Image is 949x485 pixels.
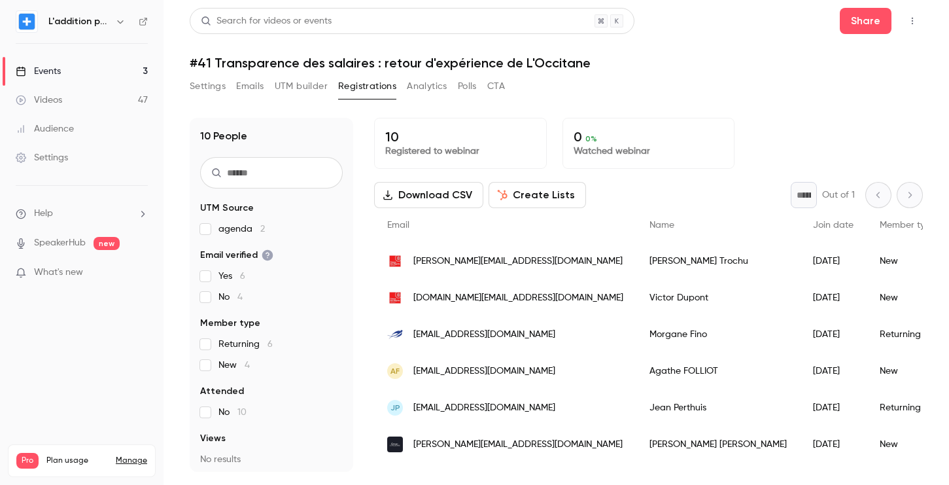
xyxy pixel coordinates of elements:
img: loccitane.com [387,437,403,452]
span: AF [390,365,400,377]
div: [PERSON_NAME] Trochu [636,243,800,279]
div: Events [16,65,61,78]
div: New [867,426,949,463]
img: caissedesdepots.fr [387,290,403,306]
span: 4 [245,361,250,370]
iframe: Noticeable Trigger [132,267,148,279]
p: No results [200,453,343,466]
button: CTA [487,76,505,97]
button: Create Lists [489,182,586,208]
button: Analytics [407,76,447,97]
img: caissedesdepots.fr [387,253,403,269]
div: [DATE] [800,316,867,353]
div: Search for videos or events [201,14,332,28]
div: Settings [16,151,68,164]
div: Agathe FOLLIOT [636,353,800,389]
span: Yes [218,270,245,283]
span: Pro [16,453,39,469]
a: SpeakerHub [34,236,86,250]
div: [DATE] [800,389,867,426]
img: L'addition par Epsor [16,11,37,32]
p: Watched webinar [574,145,724,158]
span: 6 [240,272,245,281]
div: New [867,353,949,389]
div: Victor Dupont [636,279,800,316]
div: [DATE] [800,426,867,463]
span: 10 [237,408,247,417]
span: No [218,291,243,304]
span: 0 % [585,134,597,143]
div: Jean Perthuis [636,389,800,426]
span: Join date [813,221,854,230]
span: JP [390,402,400,414]
span: Name [649,221,674,230]
span: [DOMAIN_NAME][EMAIL_ADDRESS][DOMAIN_NAME] [413,291,623,305]
span: 4 [237,293,243,302]
h6: L'addition par Epsor [48,15,110,28]
button: Registrations [338,76,396,97]
p: 10 [385,129,536,145]
h1: 10 People [200,128,247,144]
span: 6 [267,340,273,349]
div: [PERSON_NAME] [PERSON_NAME] [636,426,800,463]
span: [EMAIL_ADDRESS][DOMAIN_NAME] [413,365,555,378]
span: Returning [218,338,273,351]
div: Returning [867,389,949,426]
span: [EMAIL_ADDRESS][DOMAIN_NAME] [413,401,555,415]
span: [PERSON_NAME][EMAIL_ADDRESS][DOMAIN_NAME] [413,438,623,452]
button: Share [840,8,891,34]
p: 0 [574,129,724,145]
img: lesaffre.com [387,327,403,342]
span: Help [34,207,53,221]
span: [EMAIL_ADDRESS][DOMAIN_NAME] [413,328,555,342]
button: Settings [190,76,226,97]
span: Member type [200,317,260,330]
a: Manage [116,456,147,466]
button: Polls [458,76,477,97]
span: agenda [218,223,265,236]
span: No [218,406,247,419]
div: Videos [16,94,62,107]
div: [DATE] [800,353,867,389]
div: [DATE] [800,279,867,316]
div: Morgane Fino [636,316,800,353]
span: [PERSON_NAME][EMAIL_ADDRESS][DOMAIN_NAME] [413,255,623,268]
div: [DATE] [800,243,867,279]
span: UTM Source [200,202,254,215]
span: Attended [200,385,244,398]
p: Registered to webinar [385,145,536,158]
span: Views [200,432,226,445]
div: Returning [867,316,949,353]
span: Email [387,221,409,230]
div: New [867,243,949,279]
span: Email verified [200,249,273,262]
p: Out of 1 [822,189,855,202]
span: Member type [880,221,936,230]
span: new [94,237,120,250]
li: help-dropdown-opener [16,207,148,221]
button: Emails [236,76,264,97]
h1: #41 Transparence des salaires : retour d'expérience de L'Occitane [190,55,923,71]
span: What's new [34,266,83,279]
div: Audience [16,122,74,135]
span: 2 [260,225,265,234]
span: New [218,359,250,372]
button: Download CSV [374,182,483,208]
div: New [867,279,949,316]
span: Plan usage [46,456,108,466]
button: UTM builder [275,76,328,97]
